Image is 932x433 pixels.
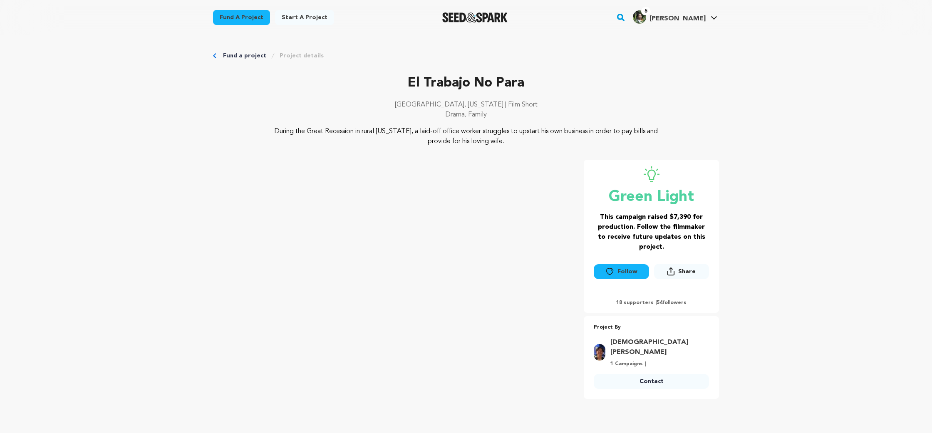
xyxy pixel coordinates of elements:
[213,73,719,93] p: El Trabajo No Para
[678,267,696,276] span: Share
[594,299,709,306] p: 18 supporters | followers
[213,10,270,25] a: Fund a project
[610,337,704,357] a: Goto Cristiana Claudio profile
[594,344,605,361] img: 5add8c68dda7bfb5.jpg
[213,100,719,110] p: [GEOGRAPHIC_DATA], [US_STATE] | Film Short
[594,264,649,279] button: Follow
[641,7,651,15] span: 5
[594,374,709,389] a: Contact
[442,12,508,22] img: Seed&Spark Logo Dark Mode
[280,52,324,60] a: Project details
[213,52,719,60] div: Breadcrumb
[649,15,706,22] span: [PERSON_NAME]
[654,264,709,282] span: Share
[631,9,719,24] a: Shea F.'s Profile
[223,52,266,60] a: Fund a project
[633,10,646,24] img: 85a4436b0cd5ff68.jpg
[631,9,719,26] span: Shea F.'s Profile
[275,10,334,25] a: Start a project
[594,323,709,332] p: Project By
[594,189,709,205] p: Green Light
[213,110,719,120] p: Drama, Family
[633,10,706,24] div: Shea F.'s Profile
[442,12,508,22] a: Seed&Spark Homepage
[657,300,662,305] span: 54
[264,126,669,146] p: During the Great Recession in rural [US_STATE], a laid-off office worker struggles to upstart his...
[594,212,709,252] h3: This campaign raised $7,390 for production. Follow the filmmaker to receive future updates on thi...
[610,361,704,367] p: 1 Campaigns |
[654,264,709,279] button: Share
